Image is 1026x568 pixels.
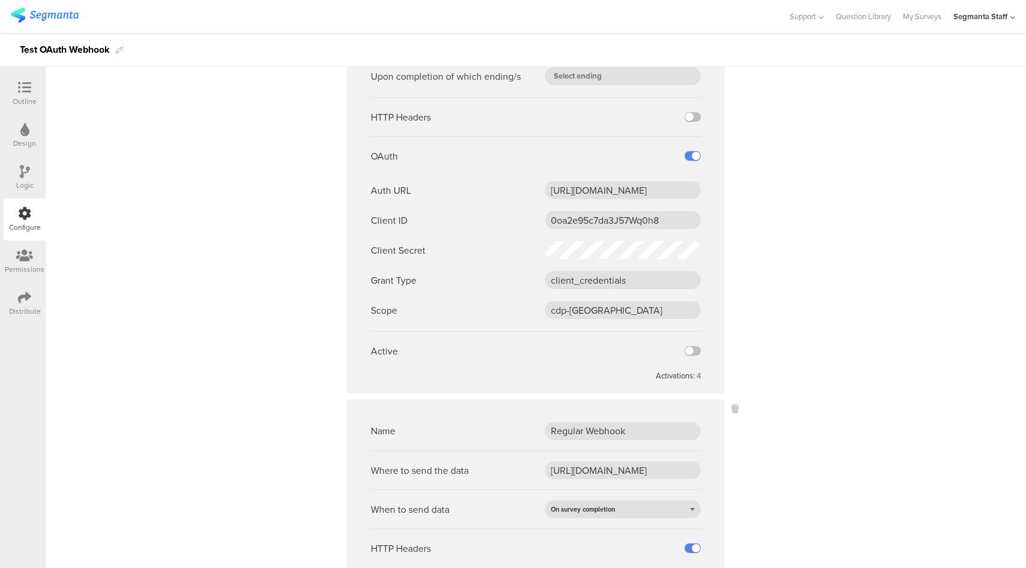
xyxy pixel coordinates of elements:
span: Support [790,11,816,22]
div: Client Secret [371,244,425,257]
div: 4 [697,370,701,381]
input: Select ending [545,67,701,85]
div: Client ID [371,214,407,227]
div: Grant Type [371,274,416,287]
div: When to send data [371,503,449,516]
div: Permissions [5,264,44,275]
div: Design [13,138,36,149]
input: URL - http(s)://... [545,461,701,479]
div: HTTP Headers [371,542,431,555]
div: OAuth [371,149,398,163]
div: Active [371,344,398,358]
div: Name [371,424,395,438]
div: Configure [9,222,41,233]
img: segmanta logo [11,8,79,23]
div: HTTP Headers [371,110,431,124]
div: Upon completion of which ending/s [371,70,521,83]
div: Activations: [654,370,697,381]
div: Where to send the data [371,464,469,477]
div: Outline [13,96,37,107]
div: Auth URL [371,184,411,197]
div: Scope [371,303,397,317]
div: Test OAuth Webhook [20,40,110,59]
div: Logic [16,180,34,191]
span: On survey completion [551,504,615,514]
div: Distribute [9,306,41,317]
div: Segmanta Staff [953,11,1007,22]
input: Hook Name [545,422,701,440]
